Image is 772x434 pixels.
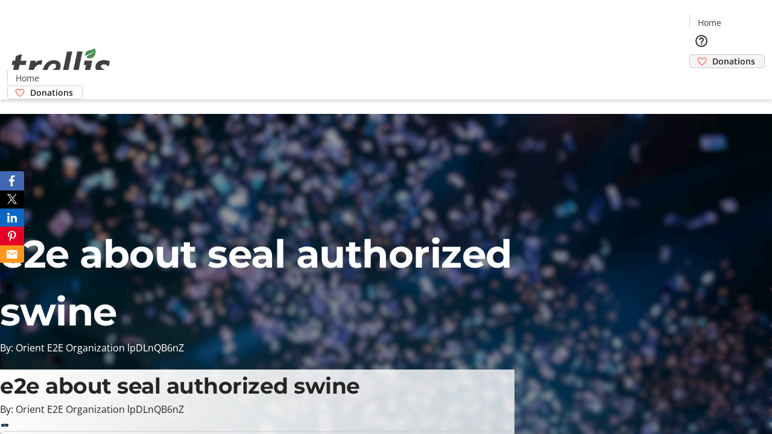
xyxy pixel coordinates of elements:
span: Donations [712,55,755,68]
a: Home [8,72,46,84]
span: Home [698,16,721,29]
button: Help [689,29,713,53]
span: Donations [30,86,73,99]
a: Donations [689,54,765,68]
img: Orient E2E Organization lpDLnQB6nZ's Logo [7,35,115,95]
span: Home [16,72,39,84]
a: Donations [7,86,83,99]
a: Home [690,16,729,29]
button: Cart [689,68,713,92]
